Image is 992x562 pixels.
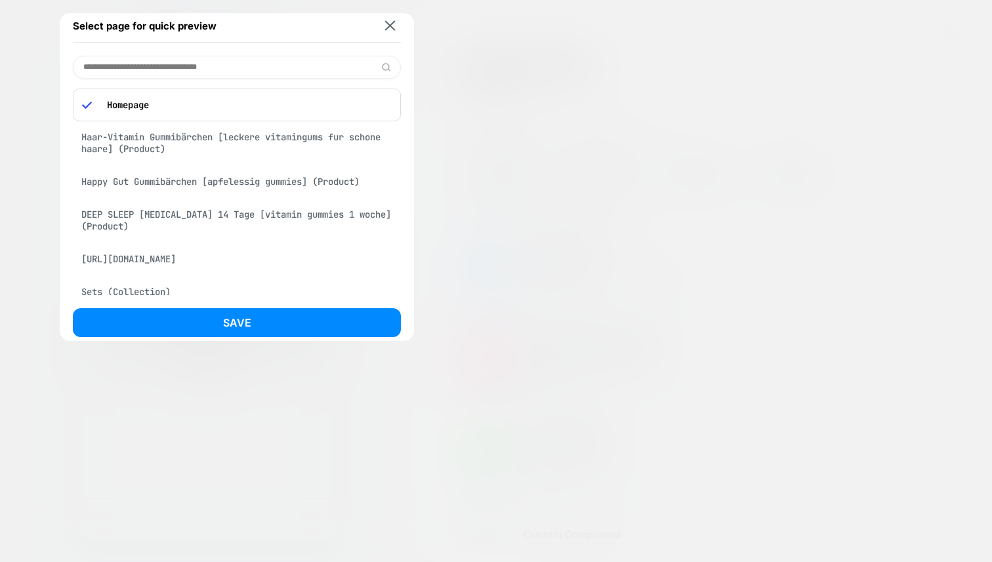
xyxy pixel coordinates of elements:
[73,125,401,161] div: Haar-Vitamin Gummibärchen [leckere vitamingums fur schone haare] (Product)
[73,308,401,337] button: Save
[13,316,247,340] span: Please choose a different page from the list above.
[73,202,401,239] div: DEEP SLEEP [MEDICAL_DATA] 14 Tage [vitamin gummies 1 woche] (Product)
[73,247,401,271] div: [URL][DOMAIN_NAME]
[73,279,401,304] div: Sets (Collection)
[13,232,247,254] span: Ahoy Sailor
[13,134,247,212] img: navigation helm
[381,62,391,72] img: edit
[100,99,392,111] p: Homepage
[73,169,401,194] div: Happy Gut Gummibärchen [apfelessig gummies] (Product)
[385,21,396,31] img: close
[73,20,217,32] span: Select page for quick preview
[82,100,92,110] img: blue checkmark
[13,268,247,303] span: The URL that was requested has a redirect rule that does not align with your targeted experience.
